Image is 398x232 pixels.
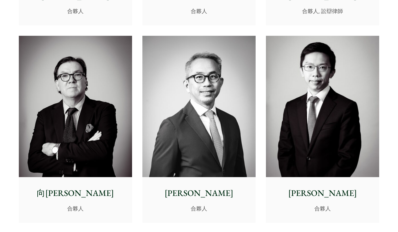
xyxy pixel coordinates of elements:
[147,187,251,200] p: [PERSON_NAME]
[24,7,127,15] p: 合夥人
[271,204,374,213] p: 合夥人
[147,7,251,15] p: 合夥人
[142,36,256,223] a: [PERSON_NAME] 合夥人
[19,36,132,223] a: 向[PERSON_NAME] 合夥人
[266,36,379,223] a: Henry Ma photo [PERSON_NAME] 合夥人
[24,204,127,213] p: 合夥人
[266,36,379,177] img: Henry Ma photo
[24,187,127,200] p: 向[PERSON_NAME]
[271,187,374,200] p: [PERSON_NAME]
[271,7,374,15] p: 合夥人, 訟辯律師
[147,204,251,213] p: 合夥人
